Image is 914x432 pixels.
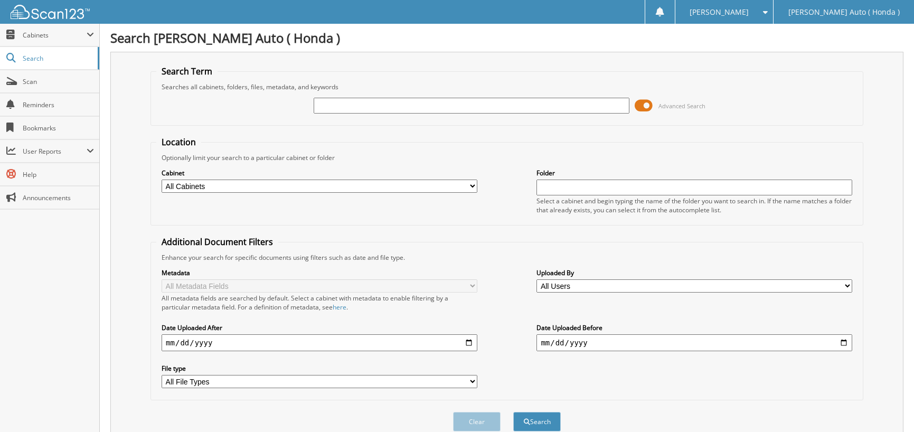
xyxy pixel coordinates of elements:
label: Date Uploaded After [162,323,477,332]
a: here [333,303,346,312]
button: Clear [453,412,501,431]
span: Advanced Search [658,102,705,110]
legend: Search Term [156,65,218,77]
label: Date Uploaded Before [536,323,852,332]
span: User Reports [23,147,87,156]
legend: Location [156,136,201,148]
input: end [536,334,852,351]
button: Search [513,412,561,431]
div: All metadata fields are searched by default. Select a cabinet with metadata to enable filtering b... [162,294,477,312]
div: Searches all cabinets, folders, files, metadata, and keywords [156,82,858,91]
span: Help [23,170,94,179]
span: Bookmarks [23,124,94,133]
span: Cabinets [23,31,87,40]
label: Folder [536,168,852,177]
span: Scan [23,77,94,86]
input: start [162,334,477,351]
div: Optionally limit your search to a particular cabinet or folder [156,153,858,162]
span: Search [23,54,92,63]
span: [PERSON_NAME] [690,9,749,15]
h1: Search [PERSON_NAME] Auto ( Honda ) [110,29,903,46]
label: File type [162,364,477,373]
iframe: Chat Widget [861,381,914,432]
div: Select a cabinet and begin typing the name of the folder you want to search in. If the name match... [536,196,852,214]
span: [PERSON_NAME] Auto ( Honda ) [788,9,900,15]
label: Cabinet [162,168,477,177]
span: Announcements [23,193,94,202]
legend: Additional Document Filters [156,236,278,248]
label: Uploaded By [536,268,852,277]
label: Metadata [162,268,477,277]
img: scan123-logo-white.svg [11,5,90,19]
span: Reminders [23,100,94,109]
div: Enhance your search for specific documents using filters such as date and file type. [156,253,858,262]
